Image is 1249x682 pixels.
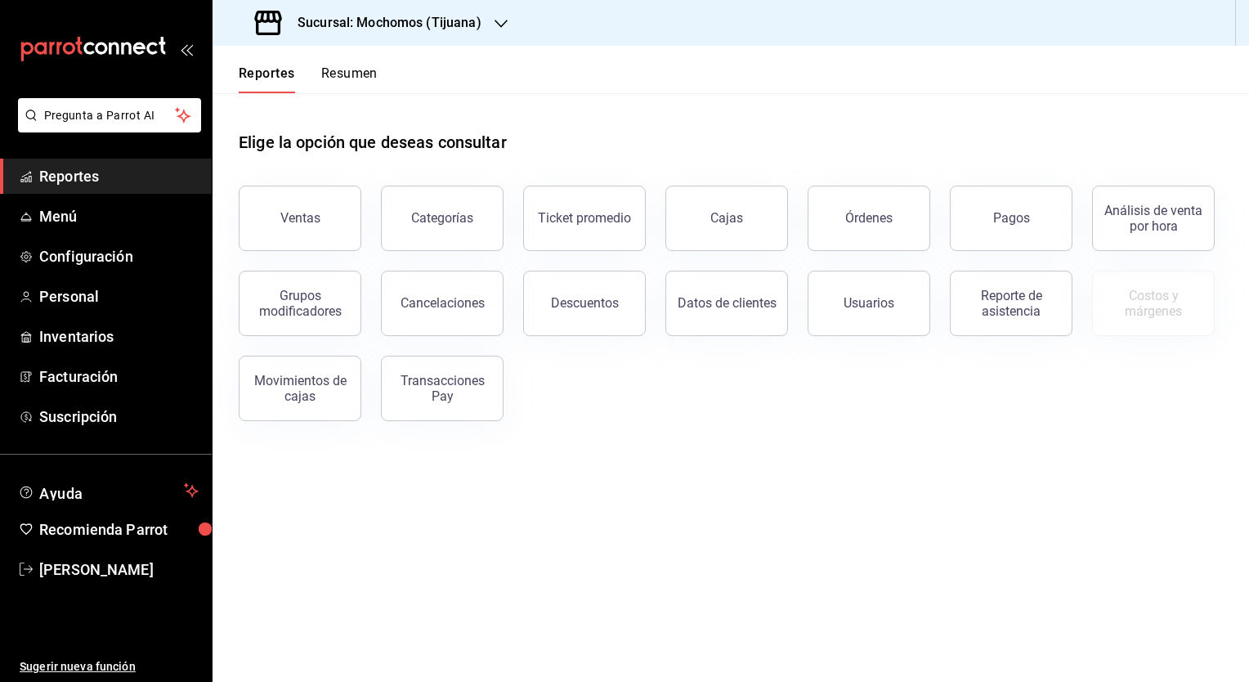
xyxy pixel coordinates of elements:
[39,559,199,581] span: [PERSON_NAME]
[239,65,378,93] div: navigation tabs
[1103,203,1204,234] div: Análisis de venta por hora
[39,366,199,388] span: Facturación
[665,186,788,251] button: Cajas
[710,210,743,226] div: Cajas
[392,373,493,404] div: Transacciones Pay
[39,406,199,428] span: Suscripción
[39,285,199,307] span: Personal
[39,245,199,267] span: Configuración
[284,13,481,33] h3: Sucursal: Mochomos (Tijuana)
[381,271,504,336] button: Cancelaciones
[20,658,199,675] span: Sugerir nueva función
[523,186,646,251] button: Ticket promedio
[808,186,930,251] button: Órdenes
[39,205,199,227] span: Menú
[1092,186,1215,251] button: Análisis de venta por hora
[845,210,893,226] div: Órdenes
[538,210,631,226] div: Ticket promedio
[249,288,351,319] div: Grupos modificadores
[39,325,199,348] span: Inventarios
[239,356,361,421] button: Movimientos de cajas
[993,210,1030,226] div: Pagos
[950,186,1072,251] button: Pagos
[1103,288,1204,319] div: Costos y márgenes
[239,186,361,251] button: Ventas
[381,186,504,251] button: Categorías
[321,65,378,93] button: Resumen
[523,271,646,336] button: Descuentos
[239,271,361,336] button: Grupos modificadores
[808,271,930,336] button: Usuarios
[665,271,788,336] button: Datos de clientes
[39,518,199,541] span: Recomienda Parrot
[411,210,473,226] div: Categorías
[960,288,1062,319] div: Reporte de asistencia
[401,295,485,311] div: Cancelaciones
[381,356,504,421] button: Transacciones Pay
[950,271,1072,336] button: Reporte de asistencia
[239,65,295,93] button: Reportes
[180,43,193,56] button: open_drawer_menu
[39,481,177,500] span: Ayuda
[1092,271,1215,336] button: Contrata inventarios para ver este reporte
[18,98,201,132] button: Pregunta a Parrot AI
[239,130,507,155] h1: Elige la opción que deseas consultar
[844,295,894,311] div: Usuarios
[280,210,320,226] div: Ventas
[39,165,199,187] span: Reportes
[551,295,619,311] div: Descuentos
[44,107,176,124] span: Pregunta a Parrot AI
[249,373,351,404] div: Movimientos de cajas
[11,119,201,136] a: Pregunta a Parrot AI
[678,295,777,311] div: Datos de clientes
